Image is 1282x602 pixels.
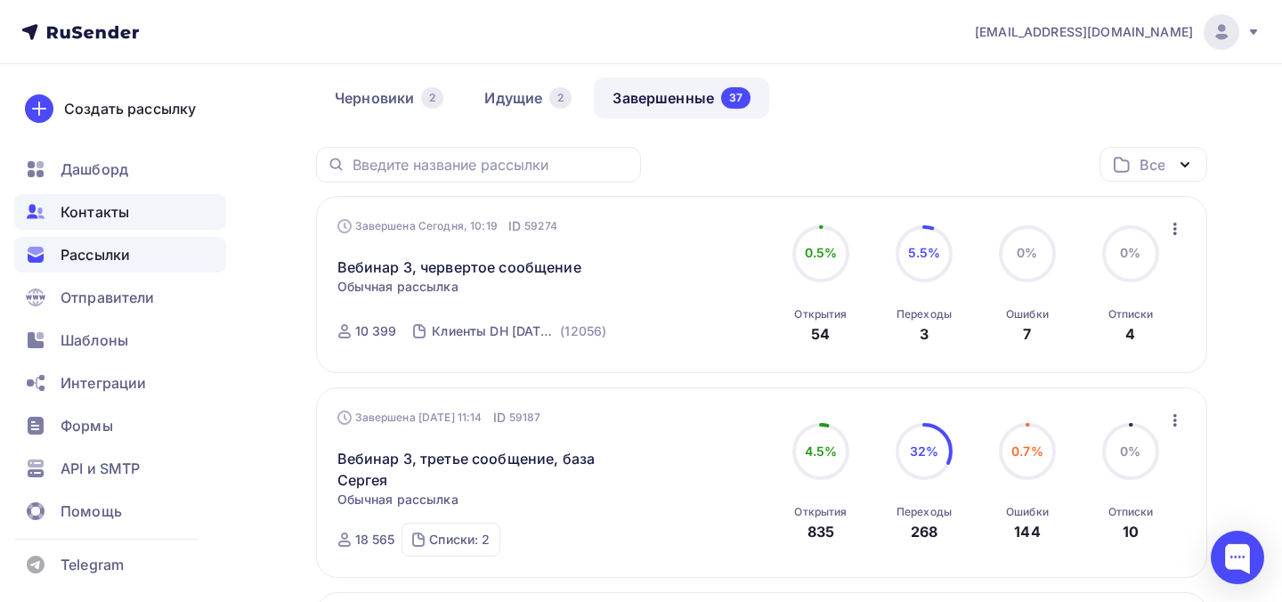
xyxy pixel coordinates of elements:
[807,521,834,542] div: 835
[337,448,643,491] a: Вебинар 3, третье сообщение, база Сергея
[1123,521,1139,542] div: 10
[811,323,830,345] div: 54
[1120,443,1140,459] span: 0%
[1017,245,1037,260] span: 0%
[61,159,128,180] span: Дашборд
[430,317,608,346] a: Клиенты DH [DATE] (3 вариант) (12056)
[1006,307,1049,321] div: Ошибки
[337,256,581,278] a: Вебинар 3, червертое сообщение
[14,151,226,187] a: Дашборд
[1108,307,1154,321] div: Отписки
[1140,154,1164,175] div: Все
[61,244,130,265] span: Рассылки
[1006,505,1049,519] div: Ошибки
[14,237,226,273] a: Рассылки
[721,87,751,109] div: 37
[61,458,140,479] span: API и SMTP
[316,77,462,118] a: Черновики2
[337,217,557,235] div: Завершена Сегодня, 10:19
[429,531,490,549] div: Списки: 2
[975,14,1261,50] a: [EMAIL_ADDRESS][DOMAIN_NAME]
[911,521,937,542] div: 268
[975,23,1193,41] span: [EMAIL_ADDRESS][DOMAIN_NAME]
[1023,323,1031,345] div: 7
[794,505,847,519] div: Открытия
[549,87,572,109] div: 2
[910,443,938,459] span: 32%
[560,322,606,340] div: (12056)
[355,322,397,340] div: 10 399
[794,307,847,321] div: Открытия
[337,409,541,427] div: Завершена [DATE] 11:14
[61,329,128,351] span: Шаблоны
[1108,505,1154,519] div: Отписки
[805,245,838,260] span: 0.5%
[61,415,113,436] span: Формы
[61,372,146,394] span: Интеграции
[421,87,443,109] div: 2
[14,408,226,443] a: Формы
[1011,443,1043,459] span: 0.7%
[337,278,458,296] span: Обычная рассылка
[493,409,506,427] span: ID
[524,217,557,235] span: 59274
[509,409,541,427] span: 59187
[61,201,129,223] span: Контакты
[14,194,226,230] a: Контакты
[61,554,124,575] span: Telegram
[14,280,226,315] a: Отправители
[920,323,929,345] div: 3
[897,307,952,321] div: Переходы
[337,491,458,508] span: Обычная рассылка
[64,98,196,119] div: Создать рассылку
[61,287,155,308] span: Отправители
[805,443,838,459] span: 4.5%
[1014,521,1040,542] div: 144
[1099,147,1207,182] button: Все
[508,217,521,235] span: ID
[355,531,395,549] div: 18 565
[1125,323,1135,345] div: 4
[61,500,122,522] span: Помощь
[1120,245,1140,260] span: 0%
[432,322,556,340] div: Клиенты DH [DATE] (3 вариант)
[908,245,941,260] span: 5.5%
[466,77,590,118] a: Идущие2
[14,322,226,358] a: Шаблоны
[353,155,630,175] input: Введите название рассылки
[594,77,769,118] a: Завершенные37
[897,505,952,519] div: Переходы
